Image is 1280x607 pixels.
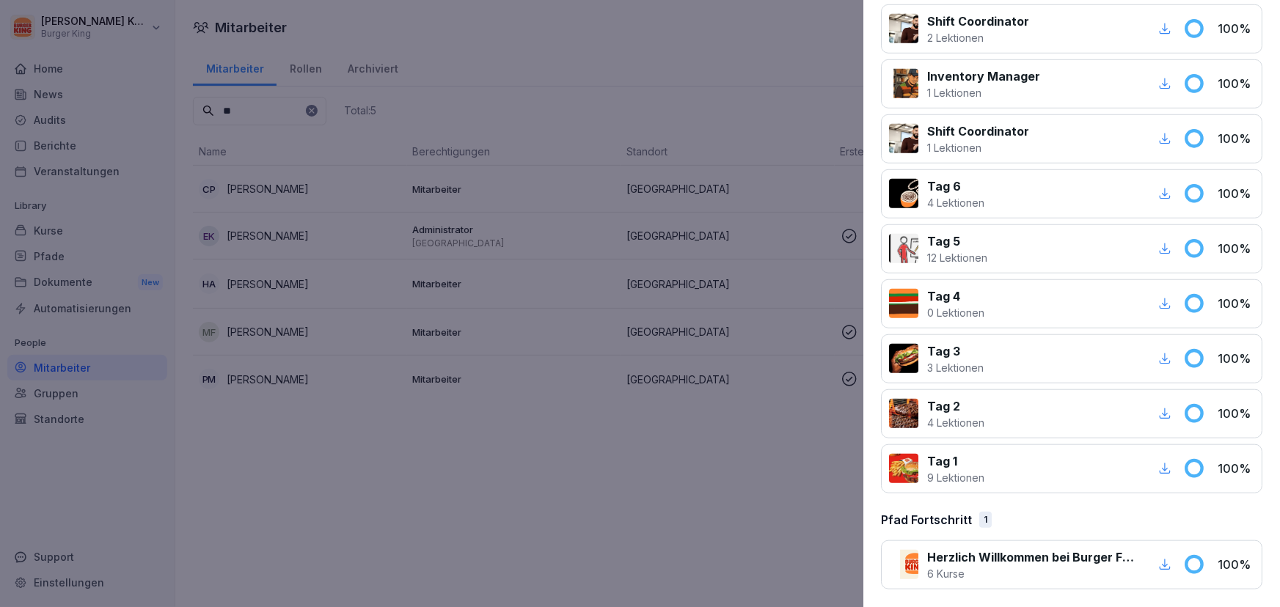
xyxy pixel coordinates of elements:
[927,415,984,430] p: 4 Lektionen
[927,195,984,210] p: 4 Lektionen
[1218,130,1254,147] p: 100 %
[927,250,987,265] p: 12 Lektionen
[1218,556,1254,573] p: 100 %
[1218,295,1254,312] p: 100 %
[927,566,1138,581] p: 6 Kurse
[1218,75,1254,92] p: 100 %
[927,305,984,320] p: 0 Lektionen
[927,342,984,360] p: Tag 3
[1218,460,1254,477] p: 100 %
[1218,350,1254,367] p: 100 %
[927,12,1029,30] p: Shift Coordinator
[927,470,984,485] p: 9 Lektionen
[927,30,1029,45] p: 2 Lektionen
[927,67,1040,85] p: Inventory Manager
[927,548,1138,566] p: Herzlich Willkommen bei Burger Family
[979,512,992,528] div: 1
[927,122,1029,140] p: Shift Coordinator
[927,397,984,415] p: Tag 2
[1218,185,1254,202] p: 100 %
[927,85,1040,100] p: 1 Lektionen
[927,452,984,470] p: Tag 1
[927,140,1029,155] p: 1 Lektionen
[1218,405,1254,422] p: 100 %
[927,177,984,195] p: Tag 6
[1218,240,1254,257] p: 100 %
[927,360,984,375] p: 3 Lektionen
[881,511,972,529] p: Pfad Fortschritt
[927,287,984,305] p: Tag 4
[927,232,987,250] p: Tag 5
[1218,20,1254,37] p: 100 %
